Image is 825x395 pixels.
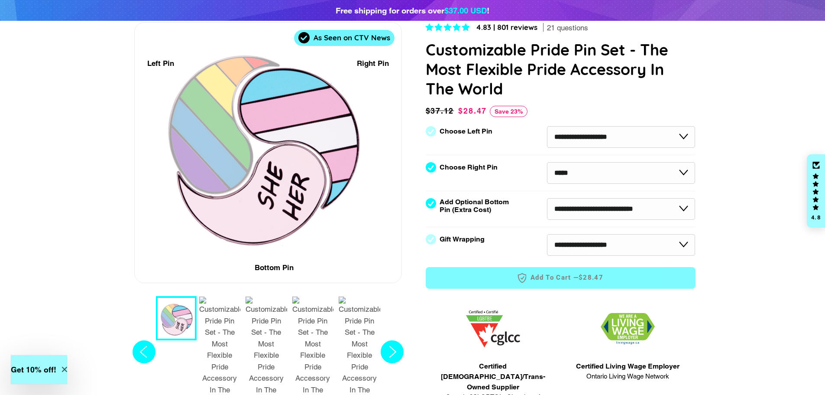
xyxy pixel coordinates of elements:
div: 1 / 9 [135,23,401,283]
span: $37.12 [426,105,456,117]
span: $28.47 [458,106,487,115]
img: 1706832627.png [601,313,655,345]
span: $28.47 [579,273,603,282]
span: Ontario Living Wage Network [576,372,679,382]
div: Left Pin [147,58,174,69]
span: Add to Cart — [439,272,683,284]
span: Certified Living Wage Employer [576,361,679,372]
div: Right Pin [357,58,389,69]
label: Choose Right Pin [440,163,498,171]
div: Click to open Judge.me floating reviews tab [807,154,825,228]
span: 4.83 | 801 reviews [476,23,537,32]
button: Add to Cart —$28.47 [426,267,696,289]
span: 21 questions [547,23,588,33]
span: 4.83 stars [426,23,472,32]
div: Bottom Pin [255,262,294,274]
h1: Customizable Pride Pin Set - The Most Flexible Pride Accessory In The World [426,40,696,98]
div: 4.8 [811,215,821,220]
label: Choose Left Pin [440,127,492,135]
span: $37.00 USD [444,6,487,15]
div: Free shipping for orders over ! [336,4,489,16]
label: Gift Wrapping [440,235,485,243]
img: 1705457225.png [466,310,520,347]
span: Certified [DEMOGRAPHIC_DATA]/Trans-Owned Supplier [430,361,556,392]
label: Add Optional Bottom Pin (Extra Cost) [440,198,512,214]
button: 1 / 9 [156,296,197,340]
span: Save 23% [490,106,527,117]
